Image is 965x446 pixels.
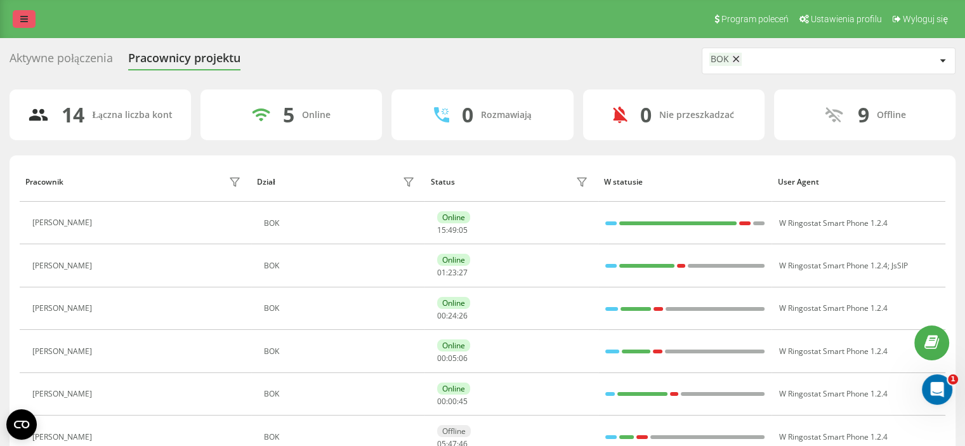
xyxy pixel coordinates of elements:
[481,110,532,121] div: Rozmawiają
[437,211,470,223] div: Online
[778,388,887,399] span: W Ringostat Smart Phone 1.2.4
[459,267,468,278] span: 27
[264,219,418,228] div: BOK
[437,425,471,437] div: Offline
[62,103,84,127] div: 14
[778,431,887,442] span: W Ringostat Smart Phone 1.2.4
[264,304,418,313] div: BOK
[25,178,63,187] div: Pracownik
[32,304,95,313] div: [PERSON_NAME]
[448,267,457,278] span: 23
[778,178,940,187] div: User Agent
[283,103,294,127] div: 5
[32,390,95,398] div: [PERSON_NAME]
[6,409,37,440] button: Open CMP widget
[711,54,729,65] div: BOK
[32,218,95,227] div: [PERSON_NAME]
[459,310,468,321] span: 26
[459,396,468,407] span: 45
[448,225,457,235] span: 49
[437,226,468,235] div: : :
[462,103,473,127] div: 0
[32,261,95,270] div: [PERSON_NAME]
[431,178,455,187] div: Status
[604,178,766,187] div: W statusie
[437,339,470,351] div: Online
[437,310,446,321] span: 00
[459,225,468,235] span: 05
[302,110,331,121] div: Online
[264,347,418,356] div: BOK
[922,374,952,405] iframe: Intercom live chat
[778,346,887,357] span: W Ringostat Smart Phone 1.2.4
[437,268,468,277] div: : :
[876,110,905,121] div: Offline
[437,353,446,364] span: 00
[448,310,457,321] span: 24
[437,354,468,363] div: : :
[32,347,95,356] div: [PERSON_NAME]
[437,396,446,407] span: 00
[448,396,457,407] span: 00
[264,390,418,398] div: BOK
[857,103,869,127] div: 9
[257,178,275,187] div: Dział
[437,254,470,266] div: Online
[459,353,468,364] span: 06
[640,103,652,127] div: 0
[437,267,446,278] span: 01
[92,110,172,121] div: Łączna liczba kont
[437,225,446,235] span: 15
[778,303,887,313] span: W Ringostat Smart Phone 1.2.4
[437,312,468,320] div: : :
[264,433,418,442] div: BOK
[903,14,948,24] span: Wyloguj się
[437,297,470,309] div: Online
[778,260,887,271] span: W Ringostat Smart Phone 1.2.4
[128,51,240,71] div: Pracownicy projektu
[437,397,468,406] div: : :
[659,110,734,121] div: Nie przeszkadzać
[948,374,958,384] span: 1
[778,218,887,228] span: W Ringostat Smart Phone 1.2.4
[811,14,882,24] span: Ustawienia profilu
[32,433,95,442] div: [PERSON_NAME]
[264,261,418,270] div: BOK
[721,14,789,24] span: Program poleceń
[437,383,470,395] div: Online
[10,51,113,71] div: Aktywne połączenia
[448,353,457,364] span: 05
[891,260,907,271] span: JsSIP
